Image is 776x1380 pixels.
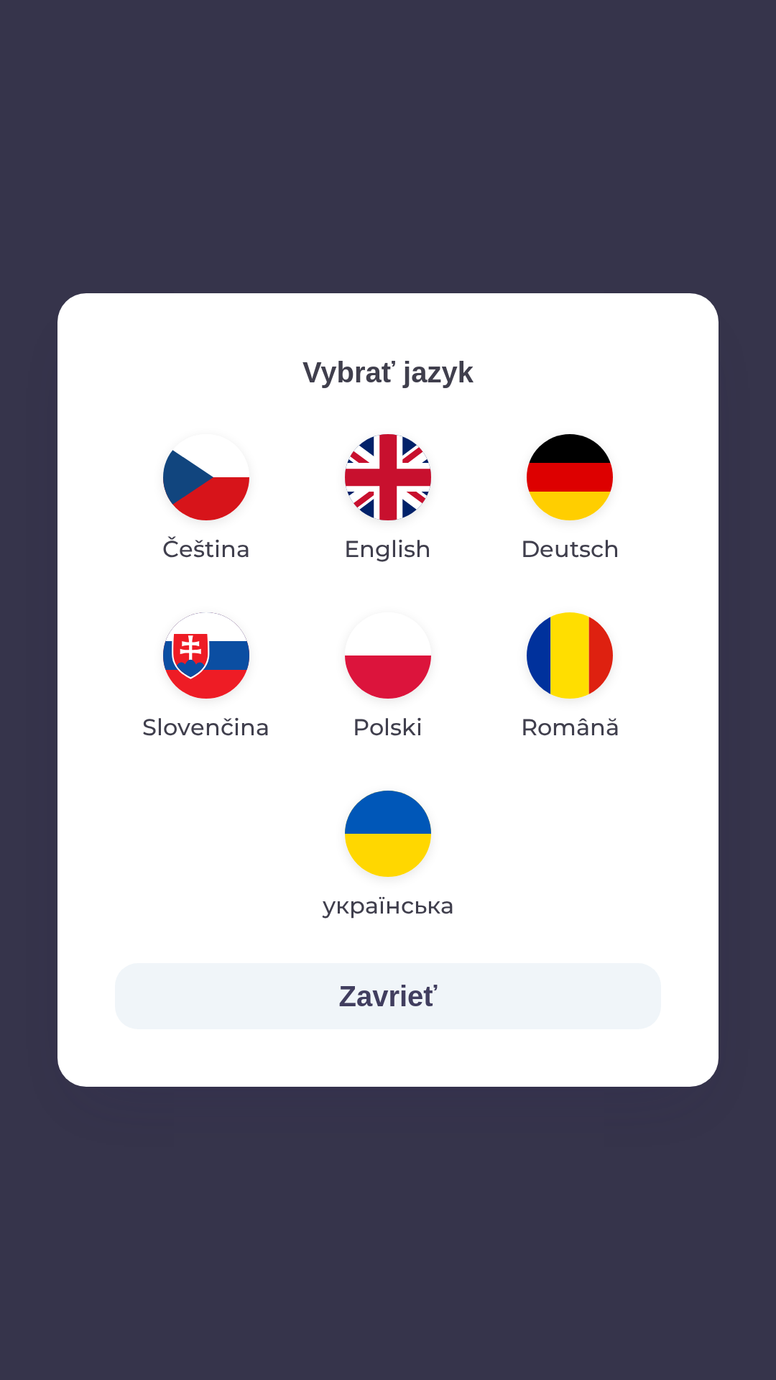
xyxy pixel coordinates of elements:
[115,601,297,756] button: Slovenčina
[353,710,422,745] p: Polski
[115,351,661,394] p: Vybrať jazyk
[297,779,479,934] button: українська
[115,963,661,1029] button: Zavrieť
[521,710,619,745] p: Română
[142,710,269,745] p: Slovenčina
[345,434,431,520] img: en flag
[323,888,454,923] p: українська
[486,601,654,756] button: Română
[527,612,613,699] img: ro flag
[345,612,431,699] img: pl flag
[486,423,654,578] button: Deutsch
[310,601,466,756] button: Polski
[162,532,250,566] p: Čeština
[163,434,249,520] img: cs flag
[310,423,466,578] button: English
[163,612,249,699] img: sk flag
[521,532,619,566] p: Deutsch
[527,434,613,520] img: de flag
[128,423,285,578] button: Čeština
[344,532,431,566] p: English
[345,791,431,877] img: uk flag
